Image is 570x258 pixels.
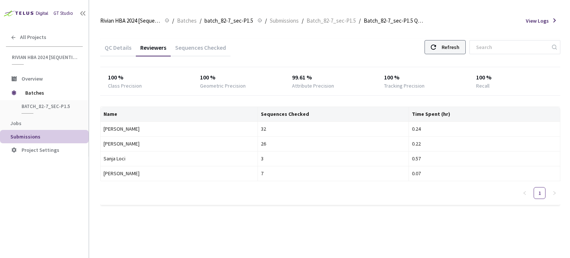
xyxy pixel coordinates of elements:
[22,75,43,82] span: Overview
[104,140,255,148] div: [PERSON_NAME]
[270,16,299,25] span: Submissions
[10,120,22,127] span: Jobs
[409,107,560,122] th: Time Spent (hr)
[108,82,142,89] div: Class Precision
[307,16,356,25] span: Batch_82-7_sec-P1.5
[412,154,557,163] div: 0.57
[104,154,255,163] div: Sanja Loci
[22,147,59,153] span: Project Settings
[526,17,549,25] span: View Logs
[548,187,560,199] button: right
[177,16,197,25] span: Batches
[200,73,277,82] div: 100 %
[412,169,557,177] div: 0.07
[204,16,253,25] span: batch_82-7_sec-P1.5
[200,16,202,25] li: /
[534,187,546,199] li: 1
[10,133,40,140] span: Submissions
[258,107,409,122] th: Sequences Checked
[364,16,424,25] span: Batch_82-7_sec-P1.5 QC - [DATE]
[522,191,527,195] span: left
[412,125,557,133] div: 0.24
[476,82,489,89] div: Recall
[172,16,174,25] li: /
[12,54,78,61] span: Rivian HBA 2024 [Sequential]
[25,85,76,100] span: Batches
[265,16,267,25] li: /
[305,16,357,25] a: Batch_82-7_sec-P1.5
[442,40,459,54] div: Refresh
[359,16,361,25] li: /
[171,44,230,56] div: Sequences Checked
[104,169,255,177] div: [PERSON_NAME]
[20,34,46,40] span: All Projects
[261,154,406,163] div: 3
[136,44,171,56] div: Reviewers
[100,16,160,25] span: Rivian HBA 2024 [Sequential]
[22,103,76,110] span: batch_82-7_sec-P1.5
[472,40,551,54] input: Search
[261,140,406,148] div: 26
[100,44,136,56] div: QC Details
[412,140,557,148] div: 0.22
[519,187,531,199] button: left
[519,187,531,199] li: Previous Page
[104,125,255,133] div: [PERSON_NAME]
[292,82,334,89] div: Attribute Precision
[534,187,545,199] a: 1
[384,73,461,82] div: 100 %
[53,10,73,17] div: GT Studio
[268,16,300,25] a: Submissions
[476,73,553,82] div: 100 %
[548,187,560,199] li: Next Page
[302,16,304,25] li: /
[261,169,406,177] div: 7
[176,16,198,25] a: Batches
[292,73,369,82] div: 99.61 %
[552,191,557,195] span: right
[384,82,425,89] div: Tracking Precision
[200,82,246,89] div: Geometric Precision
[261,125,406,133] div: 32
[108,73,185,82] div: 100 %
[101,107,258,122] th: Name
